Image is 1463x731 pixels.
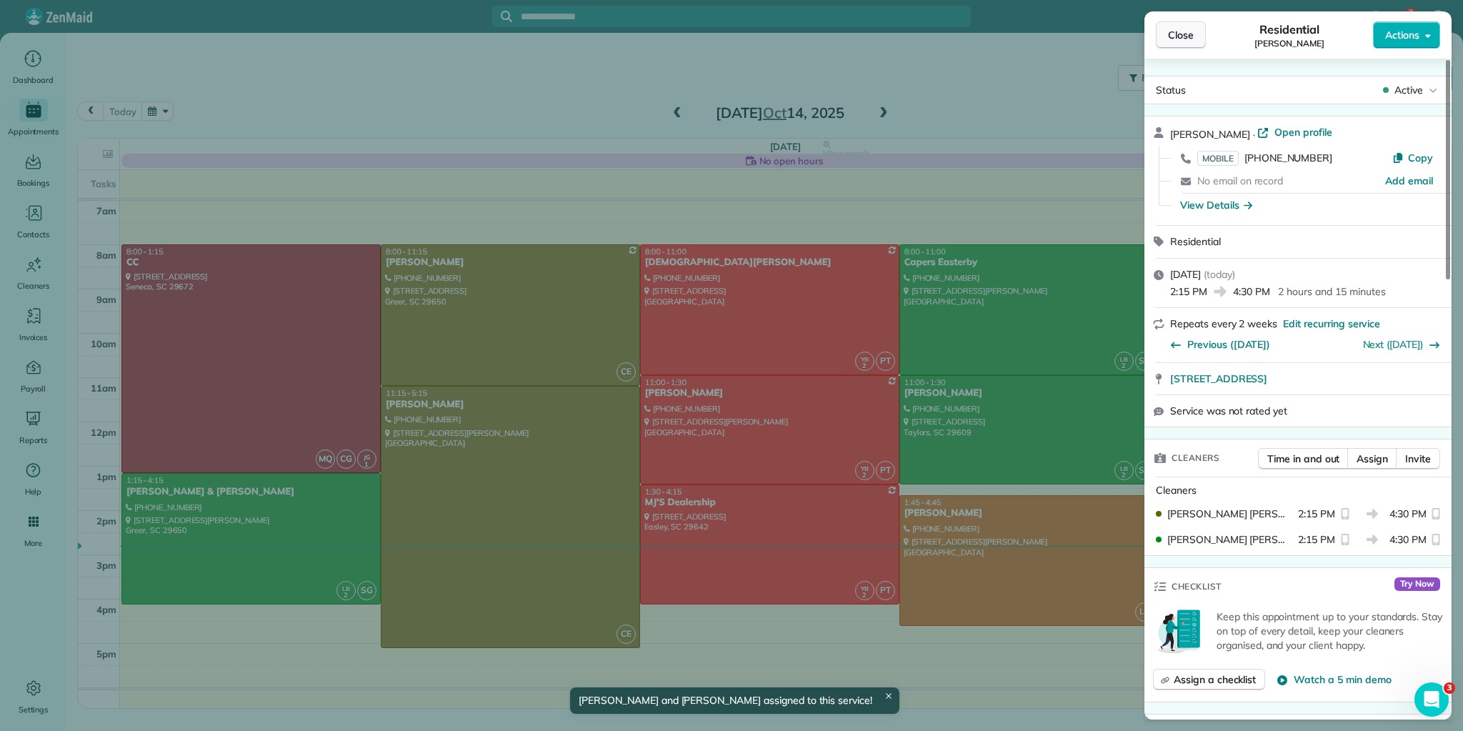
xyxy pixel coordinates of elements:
[1156,484,1197,497] span: Cleaners
[1278,284,1385,299] p: 2 hours and 15 minutes
[1363,338,1424,351] a: Next ([DATE])
[1197,151,1332,165] a: MOBILE[PHONE_NUMBER]
[1283,317,1380,331] span: Edit recurring service
[1197,151,1239,166] span: MOBILE
[1392,151,1433,165] button: Copy
[1414,682,1449,717] iframe: Intercom live chat
[1244,151,1332,164] span: [PHONE_NUMBER]
[1357,452,1388,466] span: Assign
[1153,669,1265,690] button: Assign a checklist
[1385,28,1419,42] span: Actions
[1170,372,1443,386] a: [STREET_ADDRESS]
[1298,532,1335,547] span: 2:15 PM
[1174,672,1256,687] span: Assign a checklist
[1217,610,1443,652] p: Keep this appointment up to your standards. Stay on top of every detail, keep your cleaners organ...
[1385,174,1433,188] a: Add email
[1170,128,1250,141] span: [PERSON_NAME]
[1170,284,1207,299] span: 2:15 PM
[1170,317,1277,330] span: Repeats every 2 weeks
[1267,452,1339,466] span: Time in and out
[1258,448,1349,469] button: Time in and out
[1277,672,1391,687] button: Watch a 5 min demo
[1259,21,1320,38] span: Residential
[1233,284,1270,299] span: 4:30 PM
[1156,21,1206,49] button: Close
[1294,672,1391,687] span: Watch a 5 min demo
[1170,337,1270,352] button: Previous ([DATE])
[1394,83,1423,97] span: Active
[1180,198,1252,212] button: View Details
[1172,451,1219,465] span: Cleaners
[1197,174,1283,187] span: No email on record
[1363,337,1441,352] button: Next ([DATE])
[1347,448,1397,469] button: Assign
[1408,151,1433,164] span: Copy
[1204,268,1235,281] span: ( today )
[1167,507,1292,521] span: [PERSON_NAME] [PERSON_NAME]
[1170,235,1221,248] span: Residential
[1396,448,1440,469] button: Invite
[1170,372,1267,386] span: [STREET_ADDRESS]
[1298,507,1335,521] span: 2:15 PM
[1170,268,1201,281] span: [DATE]
[1394,577,1440,592] span: Try Now
[1172,580,1222,594] span: Checklist
[1389,507,1427,521] span: 4:30 PM
[1274,125,1332,139] span: Open profile
[570,687,899,714] div: [PERSON_NAME] and [PERSON_NAME] assigned to this service!
[1170,404,1287,418] span: Service was not rated yet
[1389,532,1427,547] span: 4:30 PM
[1444,682,1455,694] span: 3
[1167,532,1292,547] span: [PERSON_NAME] [PERSON_NAME]
[1257,125,1332,139] a: Open profile
[1156,84,1186,96] span: Status
[1405,452,1431,466] span: Invite
[1254,38,1324,49] span: [PERSON_NAME]
[1187,337,1270,352] span: Previous ([DATE])
[1250,129,1258,140] span: ·
[1168,28,1194,42] span: Close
